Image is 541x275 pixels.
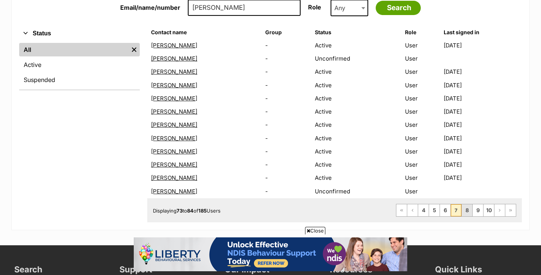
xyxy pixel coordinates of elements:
th: Contact name [148,26,261,38]
a: [PERSON_NAME] [151,148,197,155]
td: - [262,105,311,118]
th: Status [312,26,402,38]
strong: 84 [187,208,193,214]
td: - [262,132,311,144]
span: Any [331,3,353,13]
td: User [402,132,443,144]
th: Last signed in [444,26,521,38]
td: Active [312,132,402,144]
td: Active [312,145,402,158]
a: First page [396,204,407,216]
a: Active [19,58,140,71]
td: - [262,39,311,52]
td: Unconfirmed [312,52,402,65]
td: Active [312,105,402,118]
td: User [402,145,443,158]
td: Active [312,65,402,78]
a: Page 5 [429,204,440,216]
a: All [19,43,128,56]
td: [DATE] [444,65,521,78]
td: Active [312,79,402,91]
button: Status [19,29,140,38]
span: Page 7 [451,204,461,216]
a: [PERSON_NAME] [151,95,197,102]
a: [PERSON_NAME] [151,55,197,62]
td: - [262,92,311,105]
td: [DATE] [444,105,521,118]
a: Next page [494,204,505,216]
td: - [262,172,311,184]
strong: 185 [198,208,207,214]
input: Search [376,1,421,15]
td: User [402,158,443,171]
td: - [262,158,311,171]
td: - [262,145,311,158]
a: Previous page [407,204,418,216]
td: User [402,119,443,131]
span: Close [305,227,325,234]
strong: 73 [177,208,183,214]
a: Page 10 [484,204,494,216]
span: Displaying to of Users [153,208,221,214]
td: - [262,119,311,131]
nav: Pagination [396,204,516,217]
a: Last page [505,204,516,216]
td: [DATE] [444,145,521,158]
td: User [402,79,443,91]
a: Page 9 [473,204,483,216]
th: Role [402,26,443,38]
td: Unconfirmed [312,185,402,198]
td: [DATE] [444,39,521,52]
td: - [262,65,311,78]
td: Active [312,39,402,52]
td: Active [312,172,402,184]
a: [PERSON_NAME] [151,108,197,115]
td: User [402,39,443,52]
label: Email/name/number [120,4,180,11]
iframe: Advertisement [134,237,407,271]
label: Role [308,3,321,11]
td: Active [312,119,402,131]
td: [DATE] [444,172,521,184]
a: [PERSON_NAME] [151,174,197,181]
a: Page 4 [418,204,429,216]
a: [PERSON_NAME] [151,135,197,142]
div: Status [19,41,140,90]
td: [DATE] [444,158,521,171]
a: [PERSON_NAME] [151,121,197,128]
td: User [402,65,443,78]
td: User [402,105,443,118]
td: User [402,172,443,184]
a: [PERSON_NAME] [151,161,197,168]
td: Active [312,158,402,171]
td: [DATE] [444,119,521,131]
a: [PERSON_NAME] [151,42,197,49]
a: [PERSON_NAME] [151,82,197,89]
td: User [402,52,443,65]
a: Page 8 [462,204,472,216]
td: [DATE] [444,79,521,91]
a: Suspended [19,73,140,87]
a: Page 6 [440,204,450,216]
td: User [402,92,443,105]
td: - [262,52,311,65]
td: User [402,185,443,198]
th: Group [262,26,311,38]
td: [DATE] [444,92,521,105]
td: [DATE] [444,132,521,144]
a: [PERSON_NAME] [151,188,197,195]
a: Remove filter [128,43,140,56]
a: [PERSON_NAME] [151,68,197,75]
td: Active [312,92,402,105]
td: - [262,79,311,91]
td: - [262,185,311,198]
